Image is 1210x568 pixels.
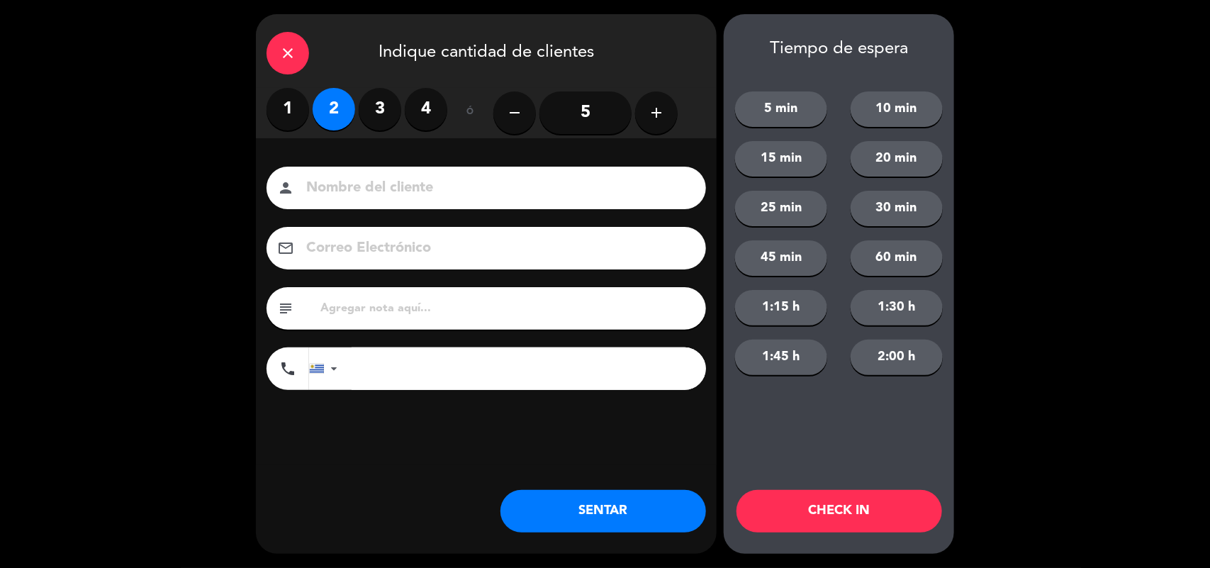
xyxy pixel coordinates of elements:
button: 20 min [851,141,943,177]
i: remove [506,104,523,121]
button: 5 min [735,91,827,127]
div: ó [447,88,493,138]
label: 2 [313,88,355,130]
button: CHECK IN [736,490,942,533]
button: 1:45 h [735,340,827,375]
button: 1:30 h [851,290,943,325]
button: 15 min [735,141,827,177]
button: remove [493,91,536,134]
button: 45 min [735,240,827,276]
label: 3 [359,88,401,130]
i: phone [279,360,296,377]
i: add [648,104,665,121]
i: person [277,179,294,196]
i: close [279,45,296,62]
button: 60 min [851,240,943,276]
i: email [277,240,294,257]
i: subject [277,300,294,317]
button: add [635,91,678,134]
button: 30 min [851,191,943,226]
input: Nombre del cliente [305,176,688,201]
input: Correo Electrónico [305,236,688,261]
label: 1 [267,88,309,130]
button: 25 min [735,191,827,226]
div: Indique cantidad de clientes [256,14,717,88]
input: Agregar nota aquí... [319,299,695,318]
button: 10 min [851,91,943,127]
div: Tiempo de espera [724,39,954,60]
button: 2:00 h [851,340,943,375]
label: 4 [405,88,447,130]
div: Uruguay: +598 [310,348,342,389]
button: SENTAR [500,490,706,533]
button: 1:15 h [735,290,827,325]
